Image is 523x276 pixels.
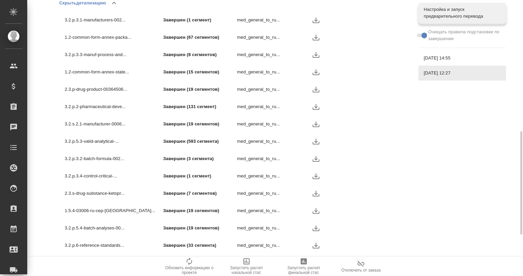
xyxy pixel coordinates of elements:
span: Запустить расчет финальной стат. [279,265,328,275]
span: Обновить информацию о проекте [165,265,214,275]
p: med_general_to_ru... [237,173,311,179]
p: Завершен (1 сегмент) [163,173,237,179]
p: 3.2.p.5.3-valid-analytical-... [65,138,163,145]
span: [DATE] 14:55 [424,55,501,62]
div: [DATE] 12:27 [418,66,506,81]
p: Завершен (8 сегментов) [163,51,237,58]
p: 3.2.p.3.2-batch-formula-002... [65,155,163,162]
p: 3.2.p.6-reference-standards... [65,242,163,249]
p: 3.2.p.2-pharmaceutical-deve... [65,103,163,110]
p: Завершен (33 сегмента) [163,242,237,249]
span: Очищать правила подстановки по завершении [428,29,501,42]
button: Скачать логи [311,188,321,199]
p: Завершен (15 сегментов) [163,69,237,75]
button: Скачать логи [311,136,321,146]
button: Скачать логи [311,84,321,94]
button: Скачать логи [311,67,321,77]
p: med_general_to_ru... [237,155,311,162]
p: med_general_to_ru... [237,138,311,145]
button: Скачать логи [311,32,321,42]
span: Настройка и запуск предварительного перевода [424,6,501,20]
p: Завершен (593 сегмента) [163,138,237,145]
button: Запустить расчет начальной стат. [218,257,275,276]
p: Завершен (19 сегментов) [163,86,237,93]
p: Завершен (19 сегментов) [163,207,237,214]
button: Обновить информацию о проекте [161,257,218,276]
button: Скачать логи [311,15,321,25]
p: Завершен (131 сегмент) [163,103,237,110]
p: med_general_to_ru... [237,207,311,214]
p: Завершен (3 сегмента) [163,155,237,162]
button: Скачать логи [311,119,321,129]
button: Скачать логи [311,206,321,216]
button: Скачать логи [311,240,321,251]
p: med_general_to_ru... [237,17,311,23]
p: med_general_to_ru... [237,86,311,93]
button: Скачать логи [311,223,321,233]
p: Завершен (19 сегментов) [163,225,237,231]
p: 3.2.p.3.4-control-critical-... [65,173,163,179]
p: 1.2-common-form-annex-packa... [65,34,163,41]
p: med_general_to_ru... [237,121,311,127]
button: Скачать логи [311,154,321,164]
p: Завершен (7 сегментов) [163,190,237,197]
p: 2.3.p-drug-product-00364506... [65,86,163,93]
p: 3.2.p.3.3-manuf-process-and... [65,51,163,58]
p: med_general_to_ru... [237,225,311,231]
button: Скачать логи [311,50,321,60]
p: med_general_to_ru... [237,103,311,110]
p: med_general_to_ru... [237,34,311,41]
p: med_general_to_ru... [237,190,311,197]
span: [DATE] 12:27 [424,70,501,76]
button: Запустить расчет финальной стат. [275,257,332,276]
p: 3.2.s.2.1-manufacturer-0006... [65,121,163,127]
p: Завершен (67 сегментов) [163,34,237,41]
p: 1.2-common-form-annex-state... [65,69,163,75]
p: med_general_to_ru... [237,69,311,75]
p: 2.3.s-drug-substance-ketopr... [65,190,163,197]
p: med_general_to_ru... [237,51,311,58]
p: Завершен (19 сегментов) [163,121,237,127]
button: Скачать логи [311,102,321,112]
span: Запустить расчет начальной стат. [222,265,271,275]
div: Настройка и запуск предварительного перевода [418,3,506,23]
span: Отключить от заказа [341,268,381,273]
button: Отключить от заказа [332,257,390,276]
p: 3.2.p.5.4-batch-analyses-00... [65,225,163,231]
div: [DATE] 14:55 [418,51,506,66]
p: 1.5.4-03006-ru-cep-[GEOGRAPHIC_DATA]... [65,207,163,214]
p: 3.2.p.3.1-manufacturers-002... [65,17,163,23]
button: Скачать логи [311,171,321,181]
p: med_general_to_ru... [237,242,311,249]
p: Завершен (1 сегмент) [163,17,237,23]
